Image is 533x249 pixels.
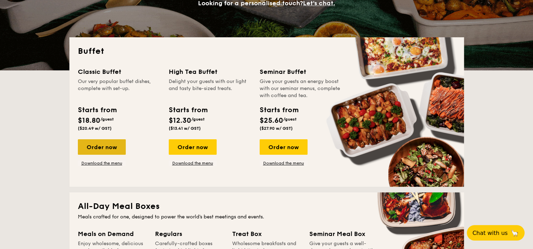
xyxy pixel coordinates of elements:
[309,229,378,239] div: Seminar Meal Box
[78,201,455,212] h2: All-Day Meal Boxes
[155,229,224,239] div: Regulars
[260,67,342,77] div: Seminar Buffet
[169,116,191,125] span: $12.30
[260,116,283,125] span: $25.60
[169,126,201,131] span: ($13.41 w/ GST)
[78,46,455,57] h2: Buffet
[78,213,455,221] div: Meals crafted for one, designed to power the world's best meetings and events.
[260,160,308,166] a: Download the menu
[78,116,100,125] span: $18.80
[472,230,508,236] span: Chat with us
[78,67,160,77] div: Classic Buffet
[467,225,525,241] button: Chat with us🦙
[78,139,126,155] div: Order now
[78,229,147,239] div: Meals on Demand
[169,139,217,155] div: Order now
[260,126,293,131] span: ($27.90 w/ GST)
[100,117,114,122] span: /guest
[169,67,251,77] div: High Tea Buffet
[191,117,205,122] span: /guest
[169,160,217,166] a: Download the menu
[78,160,126,166] a: Download the menu
[260,105,298,115] div: Starts from
[510,229,519,237] span: 🦙
[169,105,207,115] div: Starts from
[283,117,297,122] span: /guest
[78,78,160,99] div: Our very popular buffet dishes, complete with set-up.
[169,78,251,99] div: Delight your guests with our light and tasty bite-sized treats.
[78,126,112,131] span: ($20.49 w/ GST)
[232,229,301,239] div: Treat Box
[78,105,116,115] div: Starts from
[260,139,308,155] div: Order now
[260,78,342,99] div: Give your guests an energy boost with our seminar menus, complete with coffee and tea.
